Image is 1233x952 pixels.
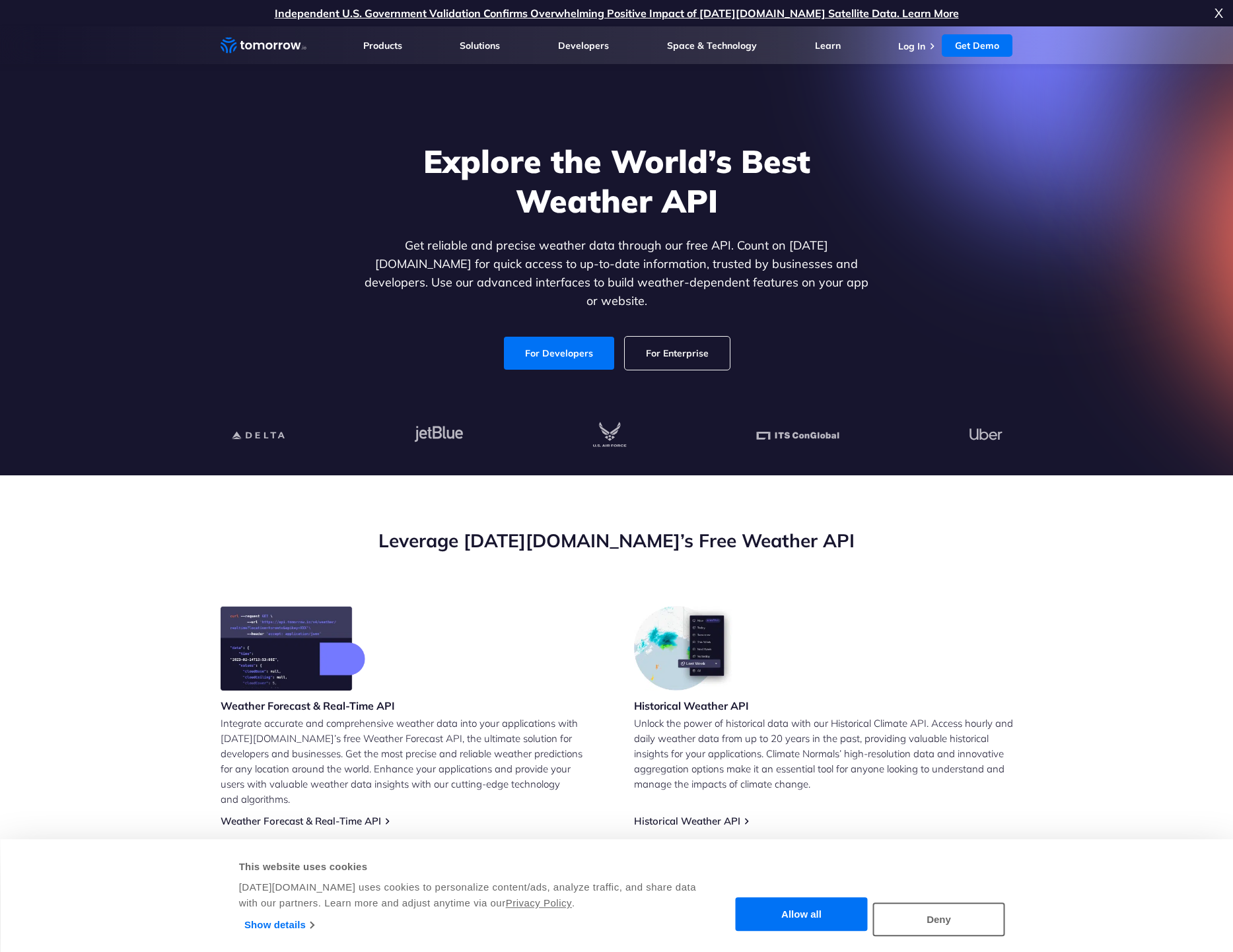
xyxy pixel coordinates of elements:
[275,7,959,20] a: Independent U.S. Government Validation Confirms Overwhelming Positive Impact of [DATE][DOMAIN_NAM...
[221,36,306,55] a: Home link
[460,40,500,51] a: Solutions
[634,698,749,713] h3: Historical Weather API
[942,34,1012,57] a: Get Demo
[362,236,872,310] p: Get reliable and precise weather data through our free API. Count on [DATE][DOMAIN_NAME] for quic...
[244,915,314,935] a: Show details
[506,897,572,908] a: Privacy Policy
[625,337,730,370] a: For Enterprise
[221,528,1013,553] h2: Leverage [DATE][DOMAIN_NAME]’s Free Weather API
[634,815,740,827] a: Historical Weather API
[736,898,868,932] button: Allow all
[634,716,1013,792] p: Unlock the power of historical data with our Historical Climate API. Access hourly and daily weat...
[221,698,395,713] h3: Weather Forecast & Real-Time API
[815,40,841,51] a: Learn
[667,40,757,51] a: Space & Technology
[239,859,698,875] div: This website uses cookies
[873,902,1005,936] button: Deny
[898,40,925,52] a: Log In
[363,40,402,51] a: Products
[362,141,872,221] h1: Explore the World’s Best Weather API
[558,40,609,51] a: Developers
[221,815,381,827] a: Weather Forecast & Real-Time API
[239,879,698,911] div: [DATE][DOMAIN_NAME] uses cookies to personalize content/ads, analyze traffic, and share data with...
[221,716,600,807] p: Integrate accurate and comprehensive weather data into your applications with [DATE][DOMAIN_NAME]...
[504,337,614,370] a: For Developers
